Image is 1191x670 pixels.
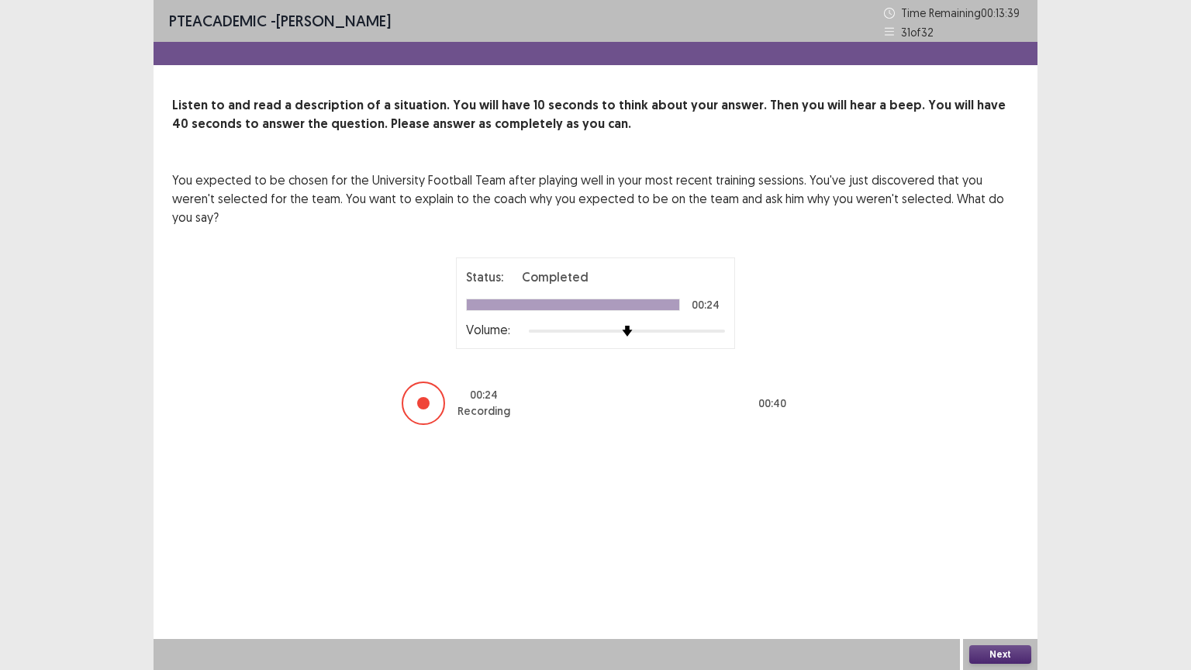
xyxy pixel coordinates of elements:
[969,645,1031,664] button: Next
[466,320,510,339] p: Volume:
[692,299,720,310] p: 00:24
[522,268,589,286] p: Completed
[466,268,503,286] p: Status:
[901,24,934,40] p: 31 of 32
[169,9,391,33] p: - [PERSON_NAME]
[622,326,633,337] img: arrow-thumb
[169,11,267,30] span: PTE academic
[172,171,1019,226] p: You expected to be chosen for the University Football Team after playing well in your most recent...
[457,403,510,420] p: Recording
[172,96,1019,133] p: Listen to and read a description of a situation. You will have 10 seconds to think about your ans...
[901,5,1022,21] p: Time Remaining 00 : 13 : 39
[758,395,786,412] p: 00 : 40
[470,387,498,403] p: 00 : 24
